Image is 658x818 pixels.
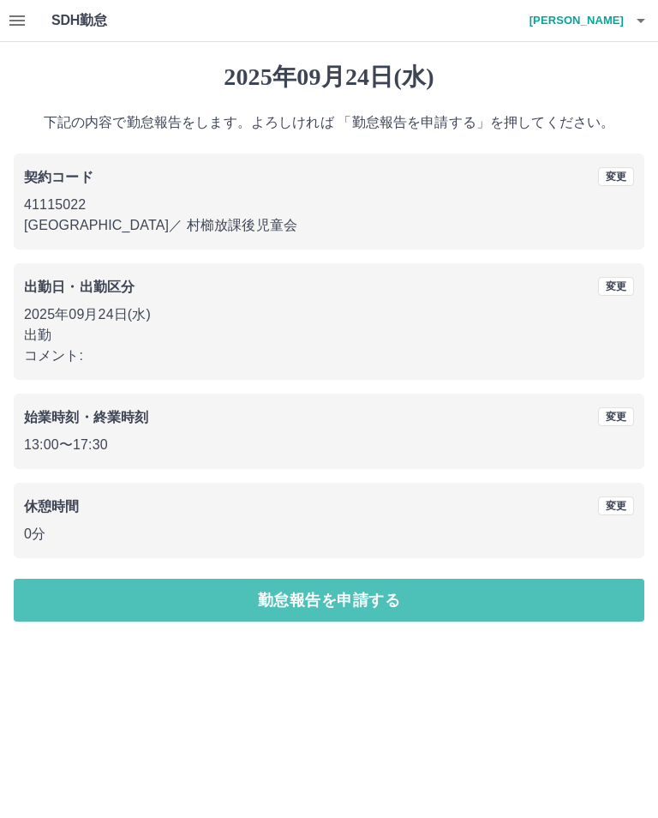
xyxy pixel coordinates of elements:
b: 休憩時間 [24,499,80,514]
b: 契約コード [24,170,93,184]
b: 始業時刻・終業時刻 [24,410,148,424]
p: 出勤 [24,325,634,346]
p: コメント: [24,346,634,366]
button: 変更 [598,407,634,426]
p: 41115022 [24,195,634,215]
button: 変更 [598,496,634,515]
h1: 2025年09月24日(水) [14,63,644,92]
b: 出勤日・出勤区分 [24,280,135,294]
p: 0分 [24,524,634,544]
p: 13:00 〜 17:30 [24,435,634,455]
button: 勤怠報告を申請する [14,579,644,622]
button: 変更 [598,277,634,296]
button: 変更 [598,167,634,186]
p: 2025年09月24日(水) [24,304,634,325]
p: [GEOGRAPHIC_DATA] ／ 村櫛放課後児童会 [24,215,634,236]
p: 下記の内容で勤怠報告をします。よろしければ 「勤怠報告を申請する」を押してください。 [14,112,644,133]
